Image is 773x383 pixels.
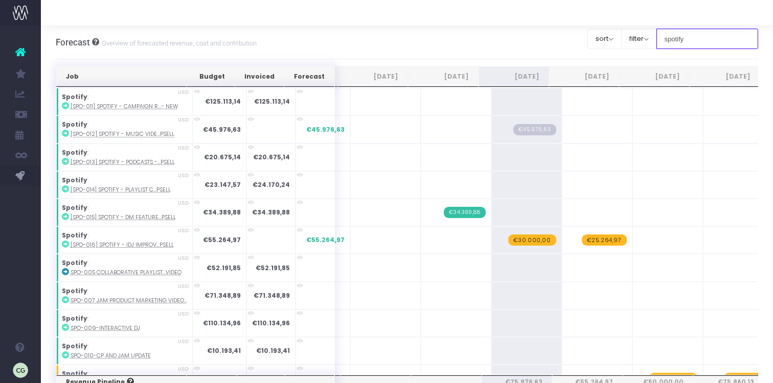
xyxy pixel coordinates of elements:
[99,37,257,47] small: Overview of forecasted revenue, cost and contribution
[253,153,290,161] strong: €20.675,14
[203,319,241,327] strong: €110.134,96
[178,172,189,179] span: USD
[656,29,759,49] input: Search...
[56,171,193,199] td: :
[71,297,187,304] abbr: SPO-007 Jam Product Marketing Video
[513,124,556,135] span: Streamtime Draft Invoice: null – [SPO-012] Spotify - Music Videos US launch - Campaign - Upsell
[62,286,87,295] strong: Spotify
[207,264,241,272] strong: €52.191,85
[62,120,87,129] strong: Spotify
[253,180,290,189] strong: €24.170,24
[62,369,87,378] strong: Spotify
[62,176,87,184] strong: Spotify
[178,144,189,152] span: USD
[71,213,176,221] abbr: [SPO-015] Spotify - DM Feature Launch - Campaign - Upsell
[178,254,189,262] span: USD
[71,324,140,332] abbr: SPO-009-Interactive DJ
[71,352,151,360] abbr: SPO-010-CP and Jam update
[621,29,657,49] button: filter
[178,282,189,290] span: USD
[187,66,235,87] th: Budget
[256,346,290,355] strong: €10.193,41
[178,88,189,96] span: USD
[13,363,28,378] img: images/default_profile_image.png
[479,66,549,87] th: Sep 25: activate to sort column ascending
[508,234,556,246] span: wayahead Revenue Forecast Item
[56,66,187,87] th: Job: activate to sort column ascending
[56,309,193,337] td: :
[619,66,690,87] th: Nov 25: activate to sort column ascending
[203,208,241,217] strong: €34.389,88
[408,66,479,87] th: Aug 25: activate to sort column ascending
[252,208,290,217] strong: €34.389,88
[178,310,189,318] span: USD
[56,254,193,281] td: :
[204,291,241,300] strong: €71.348,89
[62,231,87,240] strong: Spotify
[338,66,408,87] th: Jul 25: activate to sort column ascending
[56,143,193,171] td: :
[235,66,284,87] th: Invoiced
[178,199,189,207] span: USD
[204,153,241,161] strong: €20.675,14
[178,116,189,124] span: USD
[203,125,241,134] strong: €45.976,63
[256,264,290,272] strong: €52.191,85
[306,125,344,134] span: €45.976,63
[306,235,344,245] span: €55.264,97
[71,186,171,194] abbr: [SPO-014] Spotify - Playlist Cover Art - Campaign - Upsell
[62,92,87,101] strong: Spotify
[71,158,175,166] abbr: [SPO-013] Spotify - Podcasts - Brand - Upsell
[62,342,87,350] strong: Spotify
[62,314,87,323] strong: Spotify
[56,226,193,254] td: :
[204,180,241,189] strong: €23.147,57
[62,258,87,267] strong: Spotify
[204,374,241,382] strong: €65.860,13
[308,374,344,383] span: €65.860,13
[207,346,241,355] strong: €10.193,41
[587,29,622,49] button: sort
[56,37,90,47] span: Forecast
[62,203,87,212] strong: Spotify
[71,241,174,249] abbr: [SPO-016] Spotify - iDJ Improvements - Campaign - Upsell
[71,103,178,110] abbr: [SPO-011] Spotify - Campaign Refresh - Campaign - New
[205,97,241,106] strong: €125.113,14
[71,130,174,138] abbr: [SPO-012] Spotify - Music Videos US launch - Campaign - Upsell
[178,227,189,234] span: USD
[56,337,193,365] td: :
[254,97,290,106] strong: €125.113,14
[254,291,290,300] strong: €71.348,89
[56,199,193,226] td: :
[582,234,627,246] span: wayahead Revenue Forecast Item
[444,207,486,218] span: Streamtime Invoice: 963 – Spotify - DM Feature Launch - Campaign - Upsell
[71,269,181,276] abbr: SPO-005 Collaborative Playlists PM Video
[549,66,620,87] th: Oct 25: activate to sort column ascending
[62,148,87,157] strong: Spotify
[178,365,189,373] span: USD
[56,88,193,115] td: :
[690,66,760,87] th: Dec 25: activate to sort column ascending
[56,282,193,309] td: :
[252,319,290,327] strong: €110.134,96
[203,235,241,244] strong: €55.264,97
[284,66,334,87] th: Forecast
[178,338,189,345] span: USD
[56,115,193,143] td: :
